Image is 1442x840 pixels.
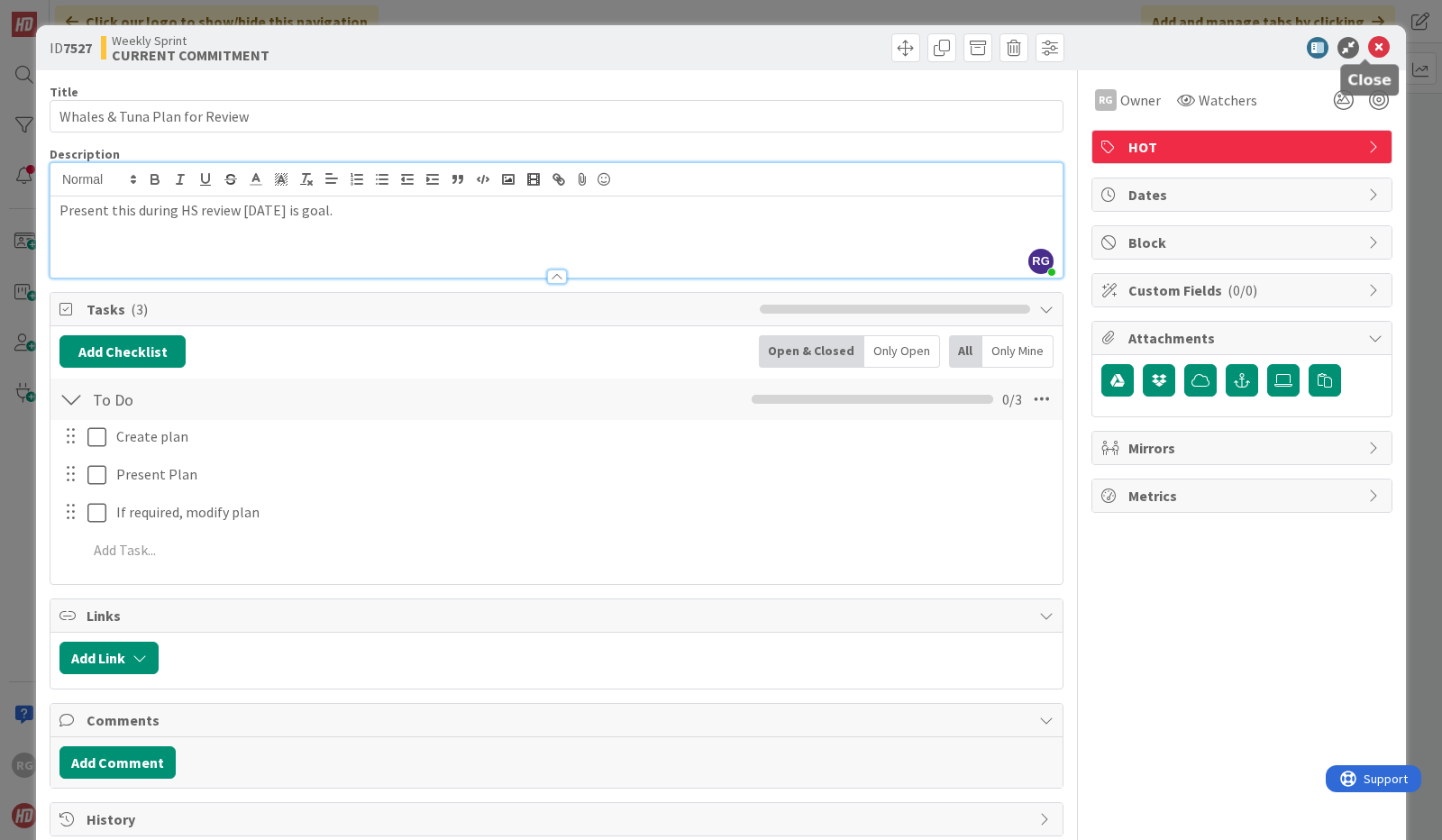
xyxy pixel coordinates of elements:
[1120,89,1161,111] span: Owner
[864,335,940,368] div: Only Open
[112,33,269,48] span: Weekly Sprint
[1002,388,1022,410] span: 0 / 3
[1128,279,1359,301] span: Custom Fields
[1128,184,1359,205] span: Dates
[1228,281,1257,299] span: ( 0/0 )
[59,200,1054,221] p: Present this during HS review [DATE] is goal.
[1199,89,1257,111] span: Watchers
[1128,485,1359,507] span: Metrics
[116,464,1050,485] p: Present Plan
[1095,89,1117,111] div: RG
[1128,437,1359,459] span: Mirrors
[50,146,120,162] span: Description
[1128,327,1359,349] span: Attachments
[131,300,148,318] span: ( 3 )
[50,84,78,100] label: Title
[112,48,269,62] b: CURRENT COMMITMENT
[59,746,176,779] button: Add Comment
[87,383,492,415] input: Add Checklist...
[50,100,1063,132] input: type card name here...
[59,642,159,674] button: Add Link
[87,298,751,320] span: Tasks
[1028,249,1054,274] span: RG
[116,502,1050,523] p: If required, modify plan
[87,808,1030,830] span: History
[38,3,82,24] span: Support
[50,37,92,59] span: ID
[1128,136,1359,158] span: HOT
[63,39,92,57] b: 7527
[1128,232,1359,253] span: Block
[759,335,864,368] div: Open & Closed
[87,709,1030,731] span: Comments
[59,335,186,368] button: Add Checklist
[1347,71,1392,88] h5: Close
[982,335,1054,368] div: Only Mine
[87,605,1030,626] span: Links
[949,335,982,368] div: All
[116,426,1050,447] p: Create plan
